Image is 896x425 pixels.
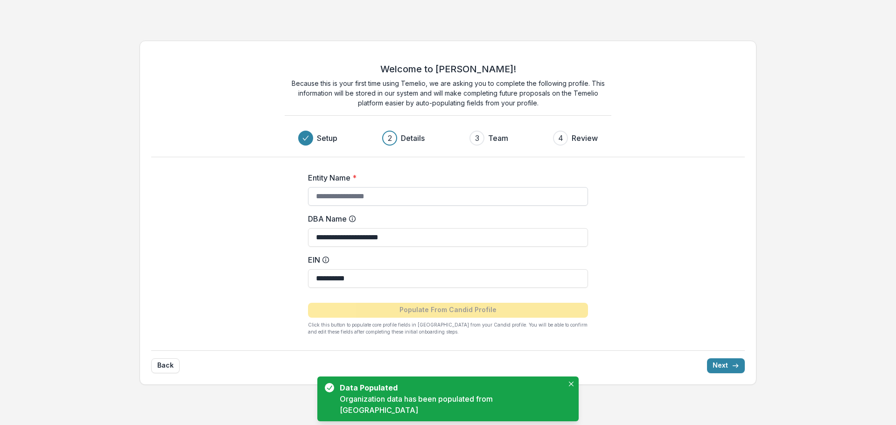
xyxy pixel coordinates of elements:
label: EIN [308,254,582,265]
label: Entity Name [308,172,582,183]
div: Organization data has been populated from [GEOGRAPHIC_DATA] [340,393,564,416]
div: 2 [388,132,392,144]
h3: Details [401,132,425,144]
button: Back [151,358,180,373]
label: DBA Name [308,213,582,224]
button: Next [707,358,745,373]
div: Data Populated [340,382,560,393]
div: 3 [475,132,479,144]
button: Populate From Candid Profile [308,303,588,318]
div: Progress [298,131,598,146]
p: Click this button to populate core profile fields in [GEOGRAPHIC_DATA] from your Candid profile. ... [308,321,588,335]
h3: Review [572,132,598,144]
p: Because this is your first time using Temelio, we are asking you to complete the following profil... [285,78,611,108]
div: 4 [558,132,563,144]
h2: Welcome to [PERSON_NAME]! [380,63,516,75]
h3: Setup [317,132,337,144]
button: Close [566,378,577,390]
h3: Team [488,132,508,144]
